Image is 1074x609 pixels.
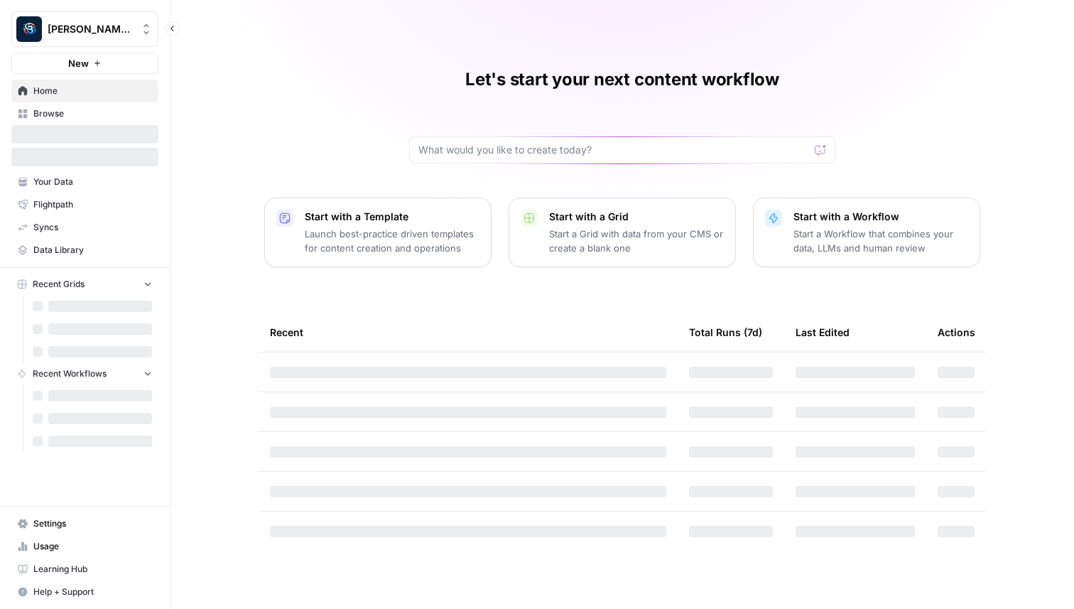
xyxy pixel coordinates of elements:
[33,278,85,291] span: Recent Grids
[793,210,968,224] p: Start with a Workflow
[11,512,158,535] a: Settings
[11,274,158,295] button: Recent Grids
[33,367,107,380] span: Recent Workflows
[33,517,152,530] span: Settings
[11,363,158,384] button: Recent Workflows
[418,143,809,157] input: What would you like to create today?
[270,313,666,352] div: Recent
[796,313,850,352] div: Last Edited
[48,22,134,36] span: [PERSON_NAME] Personal
[11,239,158,262] a: Data Library
[68,56,89,70] span: New
[938,313,975,352] div: Actions
[33,198,152,211] span: Flightpath
[11,80,158,102] a: Home
[11,171,158,193] a: Your Data
[509,198,736,267] button: Start with a GridStart a Grid with data from your CMS or create a blank one
[11,216,158,239] a: Syncs
[11,102,158,125] a: Browse
[305,227,479,255] p: Launch best-practice driven templates for content creation and operations
[33,563,152,576] span: Learning Hub
[753,198,980,267] button: Start with a WorkflowStart a Workflow that combines your data, LLMs and human review
[549,210,724,224] p: Start with a Grid
[33,107,152,120] span: Browse
[305,210,479,224] p: Start with a Template
[33,221,152,234] span: Syncs
[33,176,152,188] span: Your Data
[11,193,158,216] a: Flightpath
[11,558,158,581] a: Learning Hub
[33,85,152,97] span: Home
[11,11,158,47] button: Workspace: Berna's Personal
[33,244,152,257] span: Data Library
[11,535,158,558] a: Usage
[689,313,762,352] div: Total Runs (7d)
[33,586,152,598] span: Help + Support
[11,53,158,74] button: New
[16,16,42,42] img: Berna's Personal Logo
[793,227,968,255] p: Start a Workflow that combines your data, LLMs and human review
[549,227,724,255] p: Start a Grid with data from your CMS or create a blank one
[264,198,492,267] button: Start with a TemplateLaunch best-practice driven templates for content creation and operations
[11,581,158,603] button: Help + Support
[465,68,779,91] h1: Let's start your next content workflow
[33,540,152,553] span: Usage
